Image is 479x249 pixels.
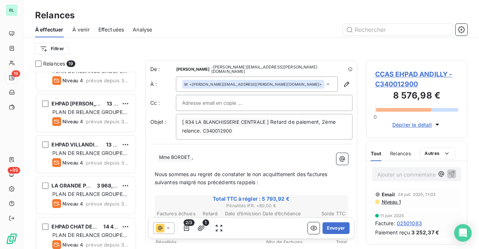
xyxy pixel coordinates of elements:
[390,150,411,156] span: Relances
[52,109,127,122] span: PLAN DE RELANCE GROUPE NON AUTOMATIQUE
[343,24,453,36] input: Rechercher
[52,100,171,107] span: EHPAD [PERSON_NAME]-[GEOGRAPHIC_DATA]
[184,82,188,87] span: Mme BORDET
[35,9,75,22] h3: Relances
[375,69,459,89] span: CCAS EHPAD ANDILLY - C340012900
[398,192,435,197] span: 24 juil. 2025, 11:03
[202,127,233,135] span: C340012900
[184,82,322,87] div: <[PERSON_NAME][EMAIL_ADDRESS][PERSON_NAME][DOMAIN_NAME]>
[375,228,410,236] span: Paiement reçu
[63,119,83,124] span: Niveau 4
[420,148,455,159] button: Autres
[43,60,65,67] span: Relances
[97,182,125,189] span: 3 968,40 €
[35,43,69,55] button: Filtrer
[390,120,443,129] button: Déplier le détail
[72,26,90,33] span: À venir
[52,191,127,204] span: PLAN DE RELANCE GROUPE NON AUTOMATIQUE
[52,141,165,148] span: EHPAD VILLANDIERES-[GEOGRAPHIC_DATA]
[197,210,224,218] th: Retard
[106,100,135,107] span: 13 156,01 €
[182,119,337,134] span: ] Retard de paiement, 2ème relance.
[86,242,130,248] span: prévue depuis 30 jours
[323,222,349,234] button: Envoyer
[150,81,176,88] label: À :
[374,114,377,120] span: 0
[133,26,152,33] span: Analyse
[86,160,130,166] span: prévue depuis 30 jours
[150,119,167,125] span: Objet :
[63,78,83,83] span: Niveau 4
[382,192,395,197] span: Email
[302,210,346,218] th: Solde TTC
[150,99,176,107] label: Cc :
[203,219,209,226] span: 1
[397,219,422,227] span: 02501083
[52,182,103,189] span: LA GRANDE PRAIRIE
[211,65,346,74] span: - [PERSON_NAME][EMAIL_ADDRESS][PERSON_NAME][DOMAIN_NAME]
[86,201,130,207] span: prévue depuis 30 jours
[8,167,20,174] span: +99
[86,78,130,83] span: prévue depuis 30 jours
[52,232,127,245] span: PLAN DE RELANCE GROUPE NON AUTOMATIQUE
[103,223,134,230] span: 14 493,30 €
[63,160,83,166] span: Niveau 4
[67,60,75,67] span: 19
[375,89,459,104] h3: 8 576,98 €
[262,210,301,218] th: Date d’échéance
[156,210,196,218] th: Factures échues
[35,26,64,33] span: À effectuer
[184,118,267,127] span: R34 LA BLANCHISSERIE CENTRALE
[63,242,83,248] span: Niveau 4
[6,4,18,16] div: RL
[106,141,134,148] span: 13 721,74 €
[156,195,347,202] span: Total TTC à régler : 5 793,92 €
[63,201,83,207] span: Niveau 4
[380,213,404,218] span: 11 juin 2025
[6,72,17,83] a: 19
[392,121,432,129] span: Déplier le détail
[192,154,193,160] span: ,
[182,119,184,125] span: [
[86,119,130,124] span: prévue depuis 30 jours
[6,233,18,245] img: Logo LeanPay
[303,239,347,245] span: Total
[454,224,472,242] div: Open Intercom Messenger
[184,219,194,226] span: 2/3
[12,70,20,77] span: 19
[158,153,192,162] span: Mme BORDET
[176,67,210,71] span: [PERSON_NAME]
[182,97,261,108] input: Adresse email en copie ...
[381,199,401,205] span: Niveau 1
[150,66,175,73] span: De :
[375,219,395,227] span: Facture :
[411,228,439,236] span: 3 252,37 €
[371,150,382,156] span: Tout
[259,239,303,245] span: Nbr de factures
[52,223,147,230] span: EHPAD CHAT DE L'ORMOY-CLARIANE
[225,210,261,218] th: Date d’émission
[156,202,347,209] span: Pénalités IFR : + 80,00 €
[98,26,124,33] span: Effectuées
[52,150,127,163] span: PLAN DE RELANCE GROUPE NON AUTOMATIQUE
[35,72,137,249] div: grid
[156,239,259,245] span: Pénalités
[155,171,329,186] span: Nous sommes au regret de constater le non acquittement des factures suivantes malgré nos précéden...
